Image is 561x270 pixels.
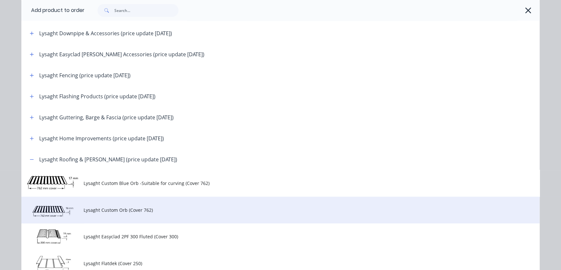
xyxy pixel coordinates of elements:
div: Lysaght Easyclad [PERSON_NAME] Accessories (price update [DATE]) [39,50,204,58]
div: Lysaght Fencing (price update [DATE]) [39,71,131,79]
span: Lysaght Easyclad 2PF 300 Fluted (Cover 300) [84,233,448,240]
span: Lysaght Custom Blue Orb -Suitable for curving (Cover 762) [84,180,448,187]
div: Lysaght Roofing & [PERSON_NAME] (price update [DATE]) [39,156,177,163]
span: Lysaght Custom Orb (Cover 762) [84,207,448,213]
span: Lysaght Flatdek (Cover 250) [84,260,448,267]
div: Lysaght Flashing Products (price update [DATE]) [39,92,155,100]
div: Lysaght Home Improvements (price update [DATE]) [39,135,164,142]
div: Lysaght Downpipe & Accessories (price update [DATE]) [39,29,172,37]
div: Lysaght Guttering, Barge & Fascia (price update [DATE]) [39,113,174,121]
input: Search... [114,4,178,17]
